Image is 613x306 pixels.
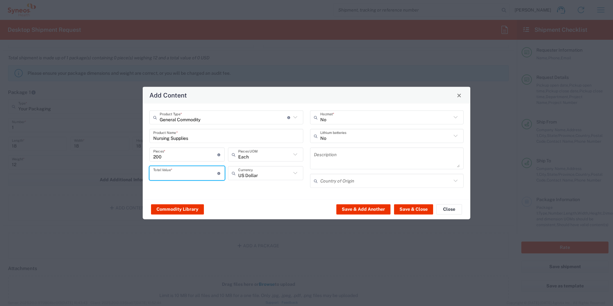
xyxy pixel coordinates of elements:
button: Save & Close [394,204,433,214]
button: Close [436,204,462,214]
button: Save & Add Another [336,204,390,214]
button: Close [455,91,464,100]
h4: Add Content [149,90,187,100]
button: Commodity Library [151,204,204,214]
